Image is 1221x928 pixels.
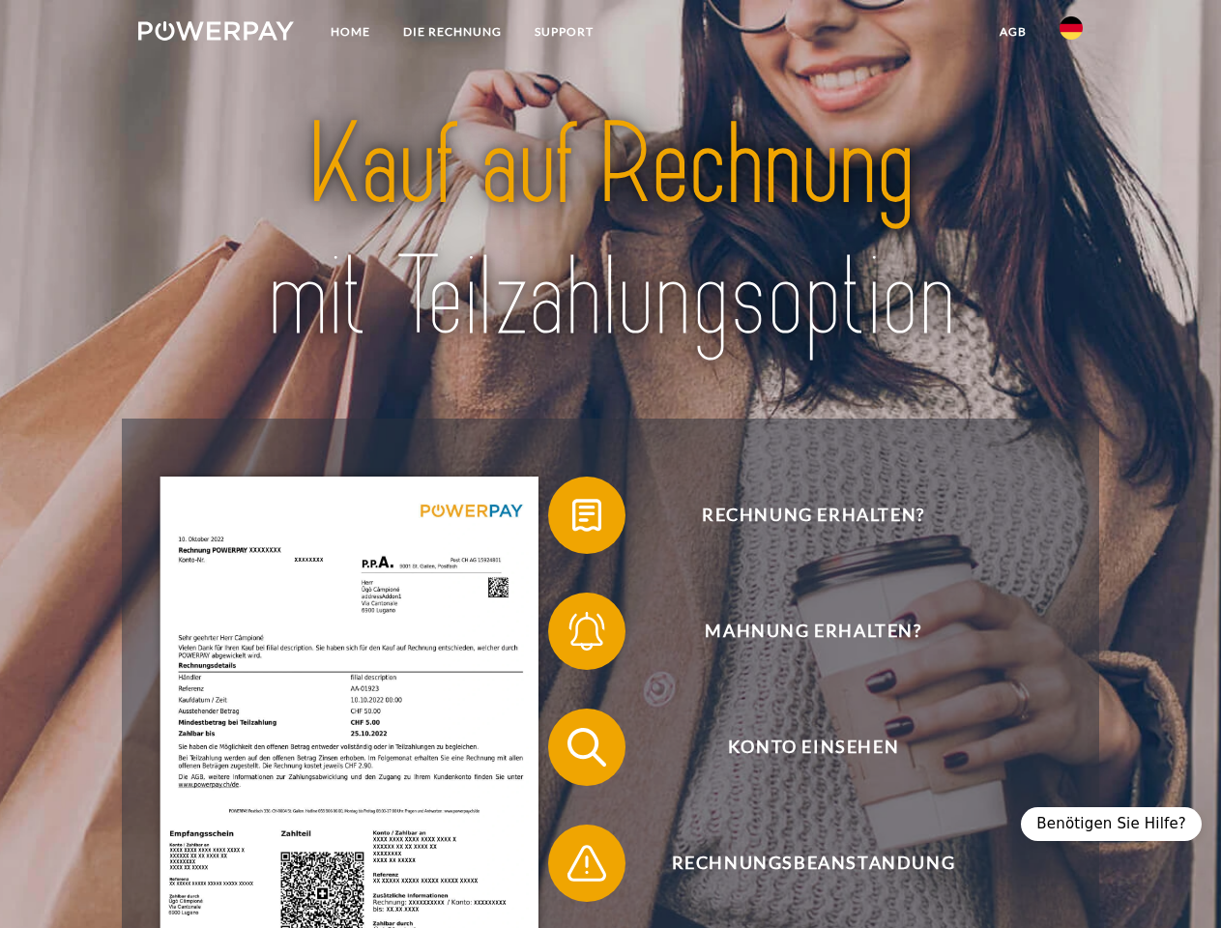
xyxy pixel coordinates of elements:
button: Mahnung erhalten? [548,593,1051,670]
a: SUPPORT [518,14,610,49]
button: Rechnungsbeanstandung [548,825,1051,902]
img: de [1060,16,1083,40]
a: agb [983,14,1043,49]
a: Home [314,14,387,49]
div: Benötigen Sie Hilfe? [1021,807,1202,841]
span: Rechnungsbeanstandung [576,825,1050,902]
img: qb_bill.svg [563,491,611,539]
img: logo-powerpay-white.svg [138,21,294,41]
img: qb_warning.svg [563,839,611,887]
img: qb_bell.svg [563,607,611,655]
button: Rechnung erhalten? [548,477,1051,554]
button: Konto einsehen [548,709,1051,786]
img: title-powerpay_de.svg [185,93,1036,370]
img: qb_search.svg [563,723,611,771]
span: Rechnung erhalten? [576,477,1050,554]
span: Mahnung erhalten? [576,593,1050,670]
a: DIE RECHNUNG [387,14,518,49]
span: Konto einsehen [576,709,1050,786]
